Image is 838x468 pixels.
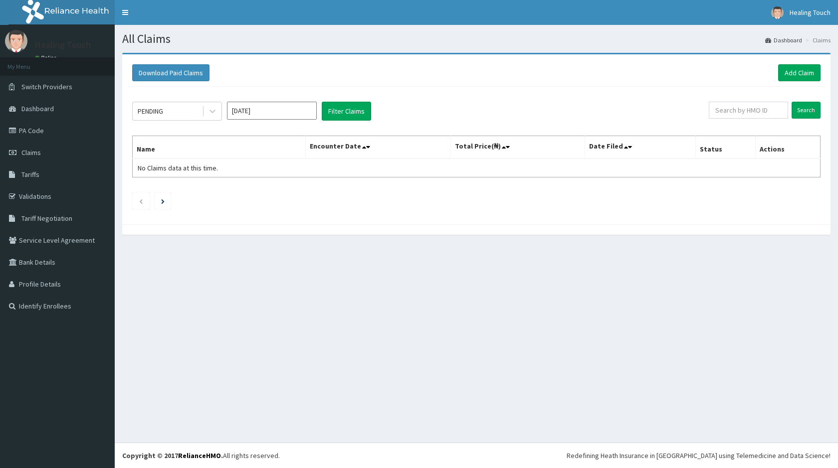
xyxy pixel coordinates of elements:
span: Healing Touch [790,8,831,17]
span: Claims [21,148,41,157]
a: Next page [161,196,165,205]
span: No Claims data at this time. [138,163,218,172]
h1: All Claims [122,32,831,45]
div: Redefining Heath Insurance in [GEOGRAPHIC_DATA] using Telemedicine and Data Science! [567,451,831,461]
th: Name [133,136,306,159]
input: Select Month and Year [227,102,317,120]
span: Tariffs [21,170,39,179]
a: Add Claim [778,64,821,81]
strong: Copyright © 2017 . [122,451,223,460]
th: Encounter Date [306,136,450,159]
input: Search by HMO ID [709,102,788,119]
img: User Image [5,30,27,52]
a: Online [35,54,59,61]
button: Download Paid Claims [132,64,209,81]
button: Filter Claims [322,102,371,121]
a: Dashboard [765,36,802,44]
footer: All rights reserved. [115,443,838,468]
span: Dashboard [21,104,54,113]
img: User Image [771,6,784,19]
th: Status [696,136,756,159]
div: PENDING [138,106,163,116]
li: Claims [803,36,831,44]
a: RelianceHMO [178,451,221,460]
a: Previous page [139,196,143,205]
input: Search [792,102,821,119]
th: Date Filed [585,136,696,159]
span: Switch Providers [21,82,72,91]
th: Actions [756,136,821,159]
p: Healing Touch [35,40,91,49]
th: Total Price(₦) [450,136,585,159]
span: Tariff Negotiation [21,214,72,223]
